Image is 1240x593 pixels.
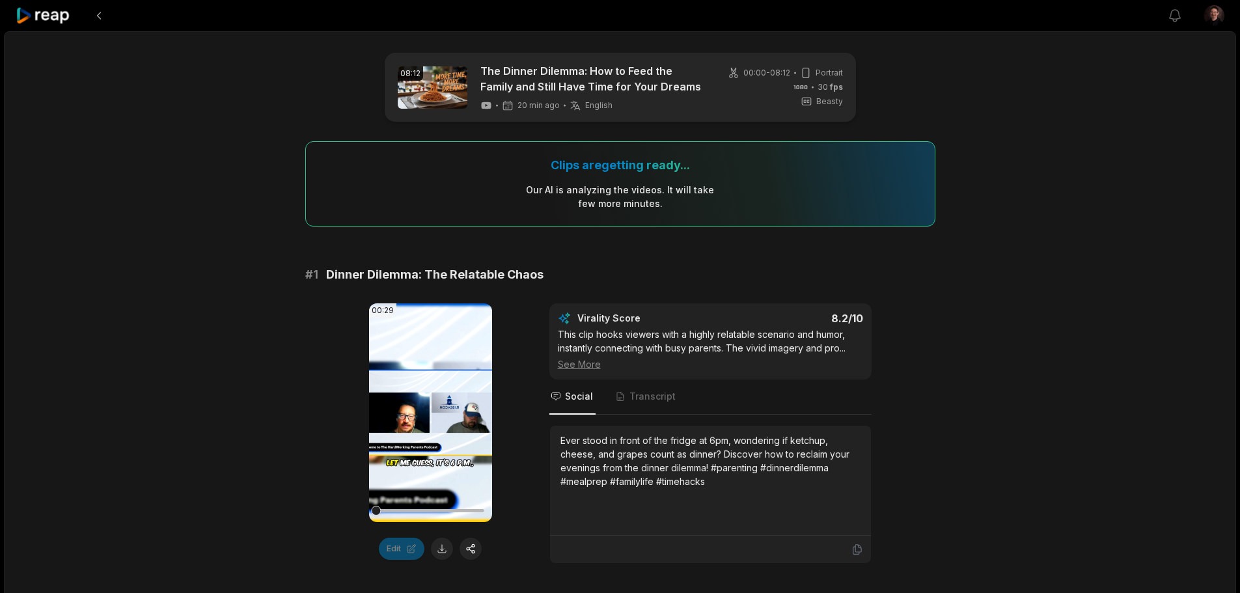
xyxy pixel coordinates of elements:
[558,357,863,371] div: See More
[565,390,593,403] span: Social
[549,379,872,415] nav: Tabs
[560,434,861,488] div: Ever stood in front of the fridge at 6pm, wondering if ketchup, cheese, and grapes count as dinne...
[517,100,560,111] span: 20 min ago
[577,312,717,325] div: Virality Score
[369,303,492,522] video: Your browser does not support mp4 format.
[723,312,863,325] div: 8.2 /10
[629,390,676,403] span: Transcript
[379,538,424,560] button: Edit
[551,158,690,172] div: Clips are getting ready...
[326,266,544,284] span: Dinner Dilemma: The Relatable Chaos
[480,63,705,94] a: The Dinner Dilemma: How to Feed the Family and Still Have Time for Your Dreams
[830,82,843,92] span: fps
[818,81,843,93] span: 30
[525,183,715,210] div: Our AI is analyzing the video s . It will take few more minutes.
[585,100,613,111] span: English
[743,67,790,79] span: 00:00 - 08:12
[816,96,843,107] span: Beasty
[305,266,318,284] span: # 1
[816,67,843,79] span: Portrait
[558,327,863,371] div: This clip hooks viewers with a highly relatable scenario and humor, instantly connecting with bus...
